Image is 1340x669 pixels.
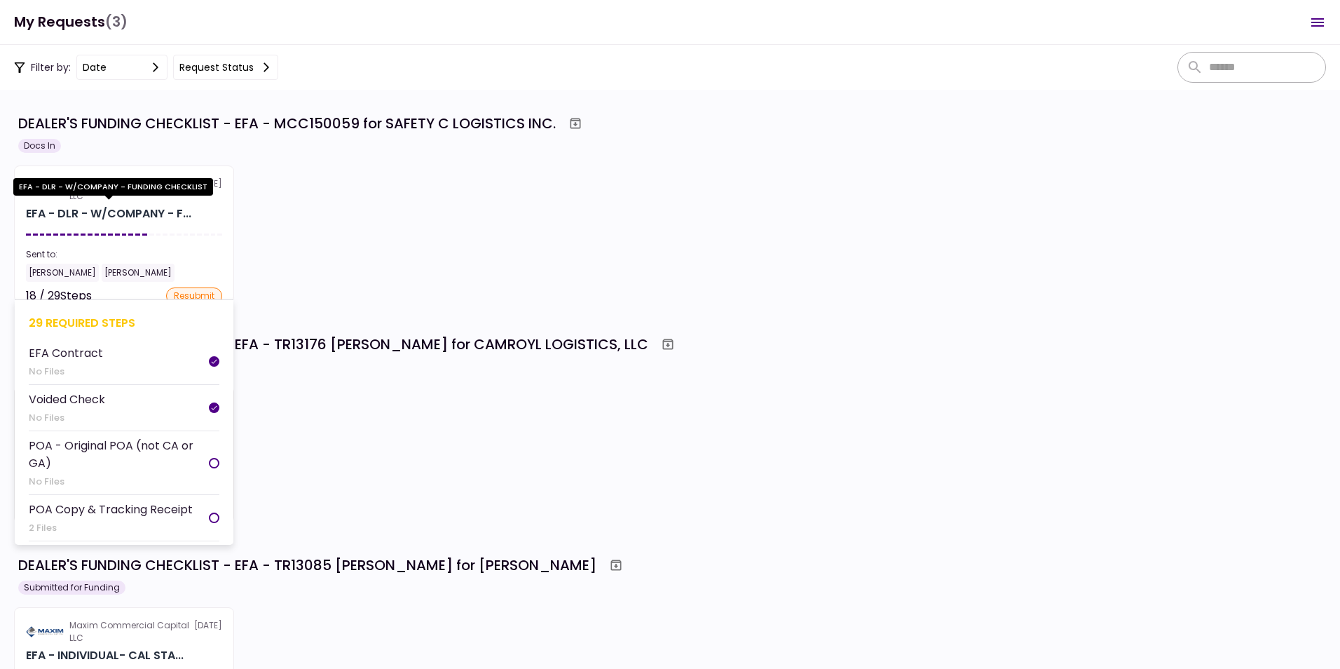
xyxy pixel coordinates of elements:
[26,619,222,644] div: [DATE]
[166,288,222,304] div: resubmit
[29,391,105,408] div: Voided Check
[29,344,103,362] div: EFA Contract
[13,178,213,196] div: EFA - DLR - W/COMPANY - FUNDING CHECKLIST
[69,619,194,644] div: Maxim Commercial Capital LLC
[18,139,61,153] div: Docs In
[18,334,648,355] div: DEALER'S FUNDING CHECKLIST - EFA - TR13176 [PERSON_NAME] for CAMROYL LOGISTICS, LLC
[29,365,103,379] div: No Files
[1301,6,1334,39] button: Open menu
[603,553,629,578] button: Archive workflow
[29,314,219,332] div: 29 required steps
[18,555,596,576] div: DEALER'S FUNDING CHECKLIST - EFA - TR13085 [PERSON_NAME] for [PERSON_NAME]
[26,248,222,261] div: Sent to:
[18,581,125,595] div: Submitted for Funding
[29,437,209,472] div: POA - Original POA (not CA or GA)
[563,111,588,136] button: Archive workflow
[14,55,278,80] div: Filter by:
[29,501,193,518] div: POA Copy & Tracking Receipt
[69,177,194,203] div: Maxim Commercial Capital LLC
[26,626,64,638] img: Partner logo
[26,177,222,203] div: [DATE]
[26,288,92,304] div: 18 / 29 Steps
[14,8,128,36] h1: My Requests
[29,521,193,535] div: 2 Files
[29,475,209,489] div: No Files
[76,55,167,80] button: date
[26,264,99,282] div: [PERSON_NAME]
[18,113,556,134] div: DEALER'S FUNDING CHECKLIST - EFA - MCC150059 for SAFETY C LOGISTICS INC.
[105,8,128,36] span: (3)
[655,332,681,357] button: Archive workflow
[26,647,184,664] div: EFA - INDIVIDUAL- CAL STATE - DLR - FUNDING CHECKLIST
[26,205,191,222] div: EFA - DLR - W/COMPANY - FUNDING CHECKLIST
[29,411,105,425] div: No Files
[173,55,278,80] button: Request status
[102,264,175,282] div: [PERSON_NAME]
[83,60,107,75] div: date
